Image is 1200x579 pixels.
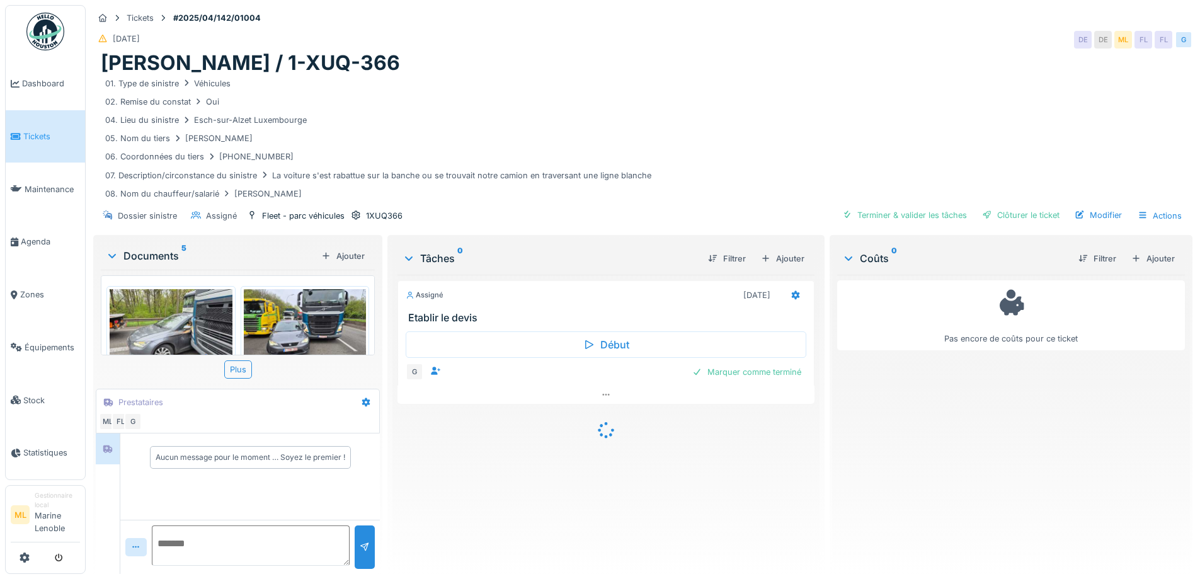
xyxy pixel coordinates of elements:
div: Début [406,331,806,358]
div: Ajouter [756,250,809,267]
div: 08. Nom du chauffeur/salarié [PERSON_NAME] [105,188,302,200]
div: Terminer & valider les tâches [837,207,972,224]
a: Stock [6,374,85,427]
img: pojmw3otgw56izpecis3ear9o7kl [244,289,367,381]
div: [DATE] [743,289,770,301]
div: Modifier [1070,207,1127,224]
a: Tickets [6,110,85,163]
div: Assigné [206,210,237,222]
div: G [406,363,423,381]
div: ML [1114,31,1132,49]
div: 01. Type de sinistre Véhicules [105,77,231,89]
sup: 0 [457,251,463,266]
div: FL [1134,31,1152,49]
a: Maintenance [6,163,85,215]
div: 04. Lieu du sinistre Esch-sur-Alzet Luxembourge [105,114,307,126]
div: DE [1074,31,1092,49]
div: [DATE] [113,33,140,45]
div: 06. Coordonnées du tiers [PHONE_NUMBER] [105,151,294,163]
a: ML Gestionnaire localMarine Lenoble [11,491,80,542]
div: Dossier sinistre [118,210,177,222]
div: Marquer comme terminé [687,364,806,381]
li: Marine Lenoble [35,491,80,539]
div: 1XUQ366 [366,210,403,222]
span: Statistiques [23,447,80,459]
sup: 0 [891,251,897,266]
div: G [1175,31,1192,49]
span: Agenda [21,236,80,248]
span: Zones [20,289,80,301]
a: Statistiques [6,427,85,479]
div: G [124,413,142,430]
div: Filtrer [1073,250,1121,267]
span: Dashboard [22,77,80,89]
sup: 5 [181,248,186,263]
a: Équipements [6,321,85,374]
div: Documents [106,248,316,263]
div: Aucun message pour le moment … Soyez le premier ! [156,452,345,463]
div: Fleet - parc véhicules [262,210,345,222]
div: Pas encore de coûts pour ce ticket [845,286,1177,345]
img: Badge_color-CXgf-gQk.svg [26,13,64,50]
div: Clôturer le ticket [977,207,1065,224]
div: DE [1094,31,1112,49]
div: Ajouter [316,248,370,265]
span: Stock [23,394,80,406]
img: b40f2rr4abbpam13crd6unhth95j [110,289,232,381]
div: Filtrer [703,250,751,267]
div: Tâches [403,251,697,266]
div: Assigné [406,290,443,301]
div: 02. Remise du constat Oui [105,96,219,108]
a: Zones [6,268,85,321]
div: Coûts [842,251,1068,266]
div: Prestataires [118,396,163,408]
a: Agenda [6,215,85,268]
div: Actions [1132,207,1187,225]
div: FL [111,413,129,430]
div: Ajouter [1126,250,1180,267]
a: Dashboard [6,57,85,110]
div: Tickets [127,12,154,24]
li: ML [11,505,30,524]
div: 07. Description/circonstance du sinistre La voiture s'est rabattue sur la banche ou se trouvait n... [105,169,651,181]
span: Tickets [23,130,80,142]
span: Équipements [25,341,80,353]
div: FL [1155,31,1172,49]
h1: [PERSON_NAME] / 1-XUQ-366 [101,51,400,75]
div: ML [99,413,117,430]
div: Gestionnaire local [35,491,80,510]
div: Plus [224,360,252,379]
div: 05. Nom du tiers [PERSON_NAME] [105,132,253,144]
strong: #2025/04/142/01004 [168,12,266,24]
h3: Etablir le devis [408,312,808,324]
span: Maintenance [25,183,80,195]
